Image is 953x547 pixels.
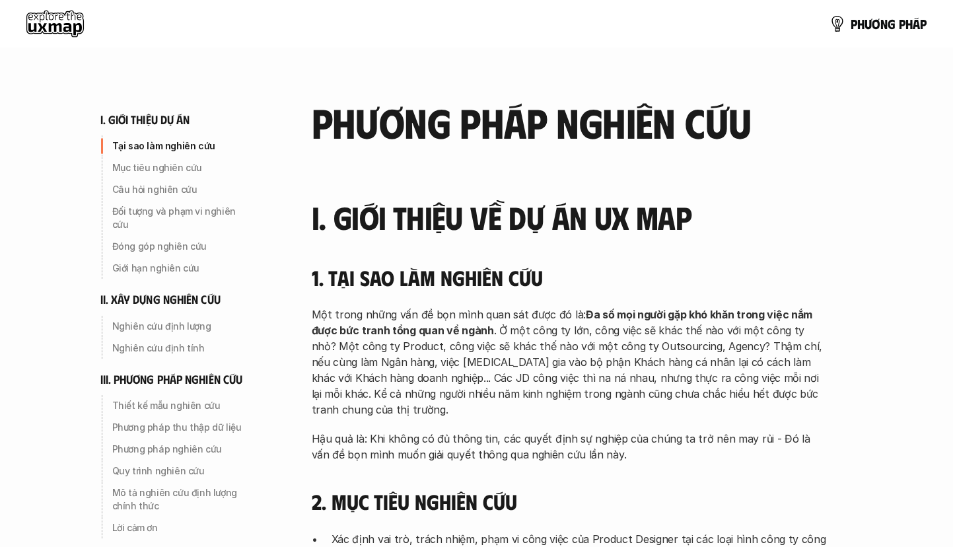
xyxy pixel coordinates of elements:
a: Lời cảm ơn [100,517,259,538]
a: Đóng góp nghiên cứu [100,236,259,257]
p: Đóng góp nghiên cứu [112,240,254,253]
h6: iii. phương pháp nghiên cứu [100,372,243,387]
p: Quy trình nghiên cứu [112,464,254,478]
a: Mô tả nghiên cứu định lượng chính thức [100,482,259,517]
a: Tại sao làm nghiên cứu [100,135,259,157]
p: Giới hạn nghiên cứu [112,262,254,275]
span: g [888,17,896,31]
span: h [857,17,865,31]
span: ư [865,17,872,31]
p: Đối tượng và phạm vi nghiên cứu [112,205,254,231]
span: á [913,17,920,31]
h4: 1. Tại sao làm nghiên cứu [312,265,827,290]
p: Câu hỏi nghiên cứu [112,183,254,196]
p: Mục tiêu nghiên cứu [112,161,254,174]
a: Nghiên cứu định tính [100,338,259,359]
p: Lời cảm ơn [112,521,254,534]
a: Câu hỏi nghiên cứu [100,179,259,200]
a: Giới hạn nghiên cứu [100,258,259,279]
h6: ii. xây dựng nghiên cứu [100,292,221,307]
h4: 2. Mục tiêu nghiên cứu [312,489,827,514]
span: ơ [872,17,880,31]
a: Phương pháp thu thập dữ liệu [100,417,259,438]
a: Đối tượng và phạm vi nghiên cứu [100,201,259,235]
p: Phương pháp thu thập dữ liệu [112,421,254,434]
p: Một trong những vấn đề bọn mình quan sát được đó là: . Ở một công ty lớn, công việc sẽ khác thế n... [312,307,827,418]
p: Phương pháp nghiên cứu [112,443,254,456]
p: Tại sao làm nghiên cứu [112,139,254,153]
p: Mô tả nghiên cứu định lượng chính thức [112,486,254,513]
span: p [899,17,905,31]
p: Hậu quả là: Khi không có đủ thông tin, các quyết định sự nghiệp của chúng ta trở nên may rủi - Đó... [312,431,827,462]
h2: phương pháp nghiên cứu [312,99,827,144]
h6: i. giới thiệu dự án [100,112,190,128]
span: h [905,17,913,31]
a: Mục tiêu nghiên cứu [100,157,259,178]
span: p [851,17,857,31]
a: Phương pháp nghiên cứu [100,439,259,460]
a: Nghiên cứu định lượng [100,316,259,337]
p: Nghiên cứu định lượng [112,320,254,333]
span: p [920,17,927,31]
p: Nghiên cứu định tính [112,342,254,355]
p: Thiết kế mẫu nghiên cứu [112,399,254,412]
h3: I. Giới thiệu về dự án UX Map [312,200,827,235]
a: Thiết kế mẫu nghiên cứu [100,395,259,416]
span: n [880,17,888,31]
a: Quy trình nghiên cứu [100,460,259,482]
a: phươngpháp [829,11,927,37]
